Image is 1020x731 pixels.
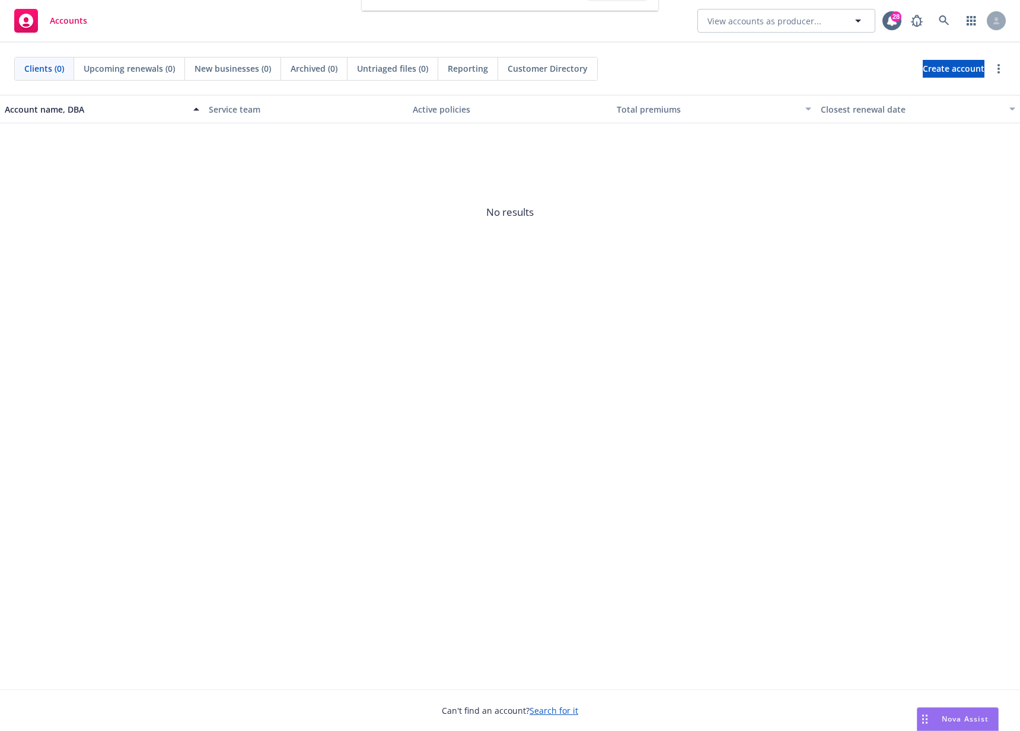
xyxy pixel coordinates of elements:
button: Closest renewal date [816,95,1020,123]
span: Can't find an account? [442,704,578,717]
span: Upcoming renewals (0) [84,62,175,75]
a: Accounts [9,4,92,37]
div: Total premiums [617,103,798,116]
div: Closest renewal date [821,103,1002,116]
button: View accounts as producer... [697,9,875,33]
span: Clients (0) [24,62,64,75]
span: Create account [923,58,984,80]
span: Archived (0) [291,62,337,75]
button: Total premiums [612,95,816,123]
a: Search for it [530,705,578,716]
div: 28 [891,11,901,22]
span: Nova Assist [942,714,989,724]
span: View accounts as producer... [707,15,821,27]
div: Drag to move [917,708,932,730]
span: Customer Directory [508,62,588,75]
button: Active policies [408,95,612,123]
a: Switch app [960,9,983,33]
span: New businesses (0) [195,62,271,75]
a: Search [932,9,956,33]
div: Account name, DBA [5,103,186,116]
div: Service team [209,103,403,116]
div: Active policies [413,103,607,116]
a: Create account [923,60,984,78]
span: Accounts [50,16,87,25]
span: Reporting [448,62,488,75]
a: Report a Bug [905,9,929,33]
a: more [992,62,1006,76]
button: Nova Assist [917,707,999,731]
button: Service team [204,95,408,123]
span: Untriaged files (0) [357,62,428,75]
